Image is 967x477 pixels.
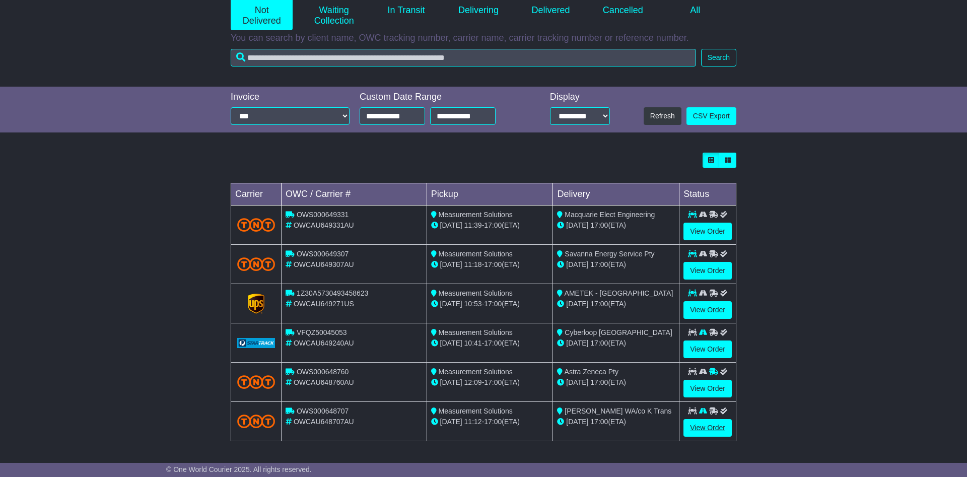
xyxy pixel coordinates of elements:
td: Pickup [427,183,553,206]
span: 10:41 [464,339,482,347]
a: View Order [683,262,732,280]
span: Measurement Solutions [439,211,513,219]
div: Display [550,92,610,103]
span: [DATE] [566,221,588,229]
span: 17:00 [590,378,608,386]
span: [DATE] [440,221,462,229]
span: 17:00 [590,418,608,426]
span: Astra Zeneca Pty [565,368,618,376]
span: 17:00 [484,221,502,229]
span: 12:09 [464,378,482,386]
span: 17:00 [484,339,502,347]
span: 1Z30A5730493458623 [297,289,368,297]
a: View Order [683,419,732,437]
img: TNT_Domestic.png [237,257,275,271]
span: 17:00 [590,300,608,308]
td: Status [679,183,736,206]
td: OWC / Carrier # [282,183,427,206]
div: - (ETA) [431,377,549,388]
div: Custom Date Range [360,92,521,103]
span: © One World Courier 2025. All rights reserved. [166,465,312,473]
div: (ETA) [557,417,675,427]
span: [PERSON_NAME] WA/co K Trans [565,407,671,415]
span: [DATE] [440,260,462,268]
div: - (ETA) [431,259,549,270]
img: GetCarrierServiceLogo [237,338,275,348]
span: Cyberloop [GEOGRAPHIC_DATA] [565,328,672,336]
div: (ETA) [557,377,675,388]
a: View Order [683,380,732,397]
div: - (ETA) [431,220,549,231]
span: [DATE] [440,339,462,347]
span: OWS000649331 [297,211,349,219]
span: Macquarie Elect Engineering [565,211,655,219]
span: 17:00 [484,418,502,426]
span: OWS000648760 [297,368,349,376]
div: - (ETA) [431,299,549,309]
span: 17:00 [484,260,502,268]
span: 17:00 [590,221,608,229]
img: GetCarrierServiceLogo [248,294,265,314]
span: Measurement Solutions [439,250,513,258]
img: TNT_Domestic.png [237,375,275,389]
div: (ETA) [557,220,675,231]
span: [DATE] [566,418,588,426]
span: [DATE] [440,378,462,386]
span: OWS000648707 [297,407,349,415]
span: [DATE] [566,260,588,268]
div: - (ETA) [431,417,549,427]
span: 11:39 [464,221,482,229]
span: OWCAU649331AU [294,221,354,229]
a: CSV Export [686,107,736,125]
button: Refresh [644,107,681,125]
span: 11:12 [464,418,482,426]
span: 11:18 [464,260,482,268]
span: 17:00 [484,378,502,386]
img: TNT_Domestic.png [237,415,275,428]
span: OWCAU648707AU [294,418,354,426]
span: Measurement Solutions [439,289,513,297]
span: OWS000649307 [297,250,349,258]
img: TNT_Domestic.png [237,218,275,232]
p: You can search by client name, OWC tracking number, carrier name, carrier tracking number or refe... [231,33,736,44]
div: (ETA) [557,299,675,309]
span: [DATE] [440,300,462,308]
span: [DATE] [566,378,588,386]
span: OWCAU649307AU [294,260,354,268]
td: Delivery [553,183,679,206]
span: AMETEK - [GEOGRAPHIC_DATA] [565,289,673,297]
span: [DATE] [566,300,588,308]
span: 17:00 [484,300,502,308]
span: Measurement Solutions [439,328,513,336]
td: Carrier [231,183,282,206]
div: Invoice [231,92,350,103]
a: View Order [683,223,732,240]
span: OWCAU649271US [294,300,354,308]
div: - (ETA) [431,338,549,349]
div: (ETA) [557,338,675,349]
span: 10:53 [464,300,482,308]
span: [DATE] [566,339,588,347]
button: Search [701,49,736,66]
span: Savanna Energy Service Pty [565,250,654,258]
span: VFQZ50045053 [297,328,347,336]
span: [DATE] [440,418,462,426]
span: OWCAU649240AU [294,339,354,347]
span: OWCAU648760AU [294,378,354,386]
span: 17:00 [590,339,608,347]
a: View Order [683,301,732,319]
span: Measurement Solutions [439,407,513,415]
span: 17:00 [590,260,608,268]
div: (ETA) [557,259,675,270]
a: View Order [683,340,732,358]
span: Measurement Solutions [439,368,513,376]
